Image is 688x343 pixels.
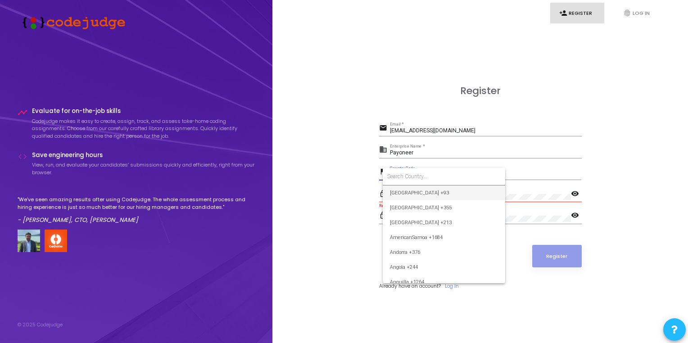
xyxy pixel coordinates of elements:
span: Angola +244 [390,260,498,275]
span: [GEOGRAPHIC_DATA] +93 [390,185,498,200]
span: AmericanSamoa +1684 [390,230,498,245]
input: Search Country... [387,172,501,181]
span: [GEOGRAPHIC_DATA] +355 [390,200,498,215]
span: Andorra +376 [390,245,498,260]
span: Anguilla +1264 [390,275,498,289]
span: [GEOGRAPHIC_DATA] +213 [390,215,498,230]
